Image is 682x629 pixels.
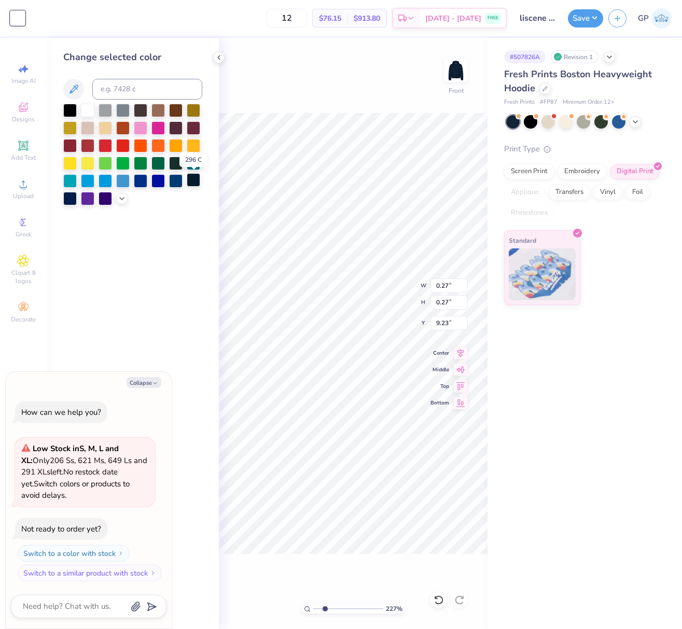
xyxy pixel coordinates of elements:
span: Designs [12,115,35,123]
span: $76.15 [319,13,341,24]
span: Top [430,383,449,390]
span: Middle [430,366,449,373]
img: Front [446,60,466,81]
span: Image AI [11,77,36,85]
span: 227 % [386,604,402,613]
input: e.g. 7428 c [92,79,202,100]
span: Bottom [430,399,449,407]
div: Revision 1 [551,50,599,63]
span: GP [638,12,649,24]
div: Print Type [504,143,661,155]
div: Rhinestones [504,205,554,221]
div: 296 C [179,152,207,167]
span: Greek [16,230,32,239]
span: Only 206 Ss, 621 Ms, 649 Ls and 291 XLs left. Switch colors or products to avoid delays. [21,443,147,500]
input: – – [267,9,307,27]
div: Embroidery [558,164,607,179]
span: # FP87 [540,98,558,107]
strong: Low Stock in S, M, L and XL : [21,443,119,466]
span: No restock date yet. [21,467,118,489]
button: Switch to a similar product with stock [18,565,162,581]
span: Add Text [11,153,36,162]
a: GP [638,8,672,29]
div: Not ready to order yet? [21,524,101,534]
div: Change selected color [63,50,202,64]
input: Untitled Design [512,8,563,29]
div: Digital Print [610,164,660,179]
img: Germaine Penalosa [651,8,672,29]
img: Switch to a color with stock [118,550,124,556]
img: Standard [509,248,576,300]
div: Front [449,86,464,95]
span: Minimum Order: 12 + [563,98,615,107]
span: Fresh Prints [504,98,535,107]
span: Standard [509,235,536,246]
span: Clipart & logos [5,269,41,285]
img: Switch to a similar product with stock [150,570,156,576]
span: Center [430,350,449,357]
button: Switch to a color with stock [18,545,130,562]
span: Upload [13,192,34,200]
div: Transfers [549,185,590,200]
button: Save [568,9,603,27]
div: # 507826A [504,50,546,63]
div: Vinyl [593,185,622,200]
div: Applique [504,185,546,200]
div: How can we help you? [21,407,101,417]
span: Fresh Prints Boston Heavyweight Hoodie [504,68,652,94]
span: [DATE] - [DATE] [425,13,481,24]
span: FREE [488,15,498,22]
div: Screen Print [504,164,554,179]
span: $913.80 [354,13,380,24]
span: Decorate [11,315,36,324]
button: Collapse [127,377,161,388]
div: Foil [625,185,650,200]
